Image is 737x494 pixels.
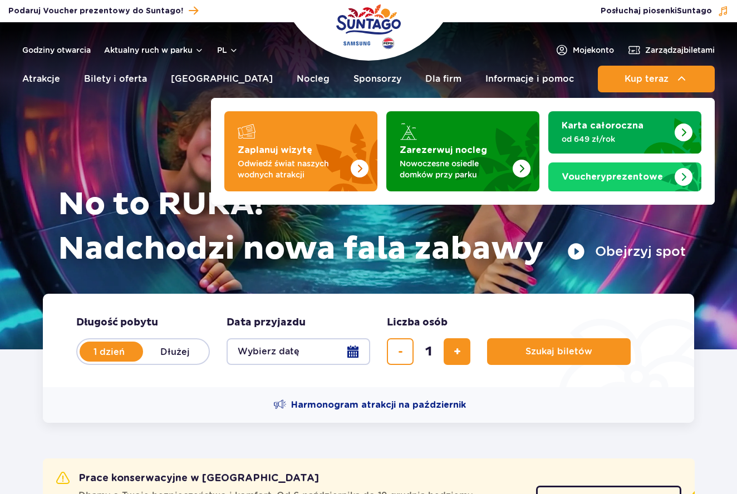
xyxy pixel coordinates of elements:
a: Sponsorzy [353,66,401,92]
span: Liczba osób [387,316,448,329]
a: Zaplanuj wizytę [224,111,377,191]
button: Wybierz datę [227,338,370,365]
button: Obejrzyj spot [567,243,686,260]
a: Bilety i oferta [84,66,147,92]
strong: Zaplanuj wizytę [238,146,312,155]
button: Aktualny ruch w parku [104,46,204,55]
form: Planowanie wizyty w Park of Poland [43,294,694,387]
span: Długość pobytu [76,316,158,329]
span: Moje konto [573,45,614,56]
span: Suntago [677,7,712,15]
a: Dla firm [425,66,461,92]
strong: Karta całoroczna [562,121,643,130]
button: Kup teraz [598,66,715,92]
button: Posłuchaj piosenkiSuntago [601,6,729,17]
a: Harmonogram atrakcji na październik [273,398,466,412]
span: Vouchery [562,172,606,181]
a: Podaruj Voucher prezentowy do Suntago! [8,3,198,18]
span: Posłuchaj piosenki [601,6,712,17]
span: Harmonogram atrakcji na październik [291,399,466,411]
button: usuń bilet [387,338,414,365]
span: Zarządzaj biletami [645,45,715,56]
strong: prezentowe [562,172,663,181]
span: Szukaj biletów [525,347,592,357]
a: Karta całoroczna [548,111,701,154]
span: Podaruj Voucher prezentowy do Suntago! [8,6,183,17]
a: Nocleg [297,66,330,92]
span: Data przyjazdu [227,316,306,329]
strong: Zarezerwuj nocleg [400,146,487,155]
span: Kup teraz [625,74,669,84]
h2: Prace konserwacyjne w [GEOGRAPHIC_DATA] [56,472,319,485]
a: Informacje i pomoc [485,66,574,92]
a: Godziny otwarcia [22,45,91,56]
a: Zarządzajbiletami [627,43,715,57]
button: Szukaj biletów [487,338,631,365]
button: pl [217,45,238,56]
p: Nowoczesne osiedle domków przy parku [400,158,508,180]
a: Mojekonto [555,43,614,57]
label: 1 dzień [77,340,141,363]
input: liczba biletów [415,338,442,365]
a: [GEOGRAPHIC_DATA] [171,66,273,92]
a: Atrakcje [22,66,60,92]
a: Vouchery prezentowe [548,162,701,191]
a: Zarezerwuj nocleg [386,111,539,191]
button: dodaj bilet [444,338,470,365]
p: od 649 zł/rok [562,134,670,145]
p: Odwiedź świat naszych wodnych atrakcji [238,158,346,180]
h1: No to RURA! Nadchodzi nowa fala zabawy [58,182,686,271]
label: Dłużej [143,340,207,363]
